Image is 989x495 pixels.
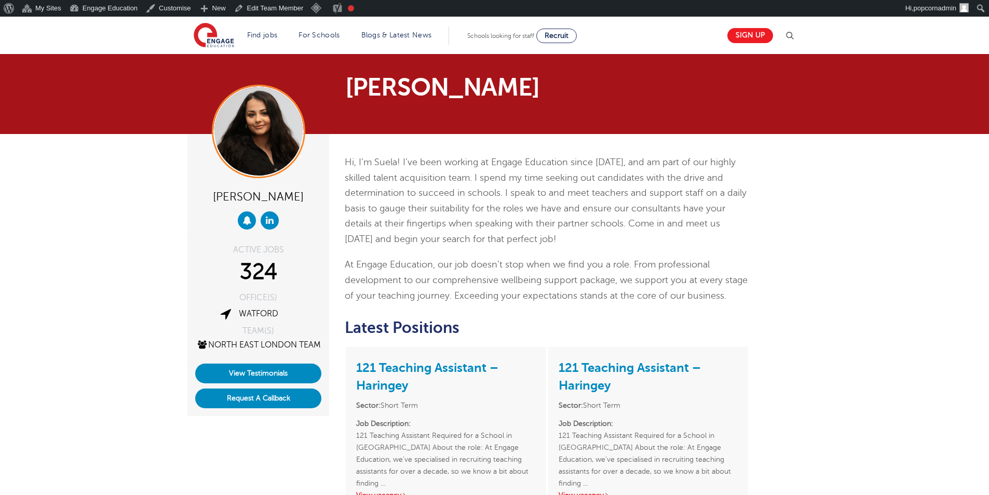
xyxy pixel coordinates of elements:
span: Recruit [545,32,568,39]
button: Request A Callback [195,389,321,408]
a: North East London Team [196,340,321,350]
strong: Job Description: [356,420,411,427]
p: Hi, I’m Suela! I’ve been working at Engage Education since [DATE], and am part of our highly skil... [345,155,749,247]
a: 121 Teaching Assistant – Haringey [559,360,701,393]
a: Find jobs [247,31,278,39]
div: TEAM(S) [195,327,321,335]
div: 324 [195,259,321,285]
div: OFFICE(S) [195,293,321,302]
li: Short Term [559,399,738,411]
img: Engage Education [194,23,234,49]
strong: Job Description: [559,420,613,427]
a: Watford [239,309,278,318]
span: popcornadmin [914,4,956,12]
a: View Testimonials [195,364,321,383]
a: Recruit [536,29,577,43]
div: ACTIVE JOBS [195,246,321,254]
li: Short Term [356,399,535,411]
span: Schools looking for staff [467,32,534,39]
h2: Latest Positions [345,319,749,337]
h1: [PERSON_NAME] [345,75,592,100]
div: [PERSON_NAME] [195,186,321,206]
a: 121 Teaching Assistant – Haringey [356,360,498,393]
strong: Sector: [356,402,381,409]
p: 121 Teaching Assistant Required for a School in [GEOGRAPHIC_DATA] About the role: At Engage Educa... [356,418,535,477]
div: Focus keyphrase not set [348,5,354,11]
a: Sign up [727,28,773,43]
p: At Engage Education, our job doesn’t stop when we find you a role. From professional development ... [345,257,749,303]
p: 121 Teaching Assistant Required for a School in [GEOGRAPHIC_DATA] About the role: At Engage Educa... [559,418,738,477]
strong: Sector: [559,402,583,409]
a: Blogs & Latest News [361,31,432,39]
a: For Schools [299,31,340,39]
